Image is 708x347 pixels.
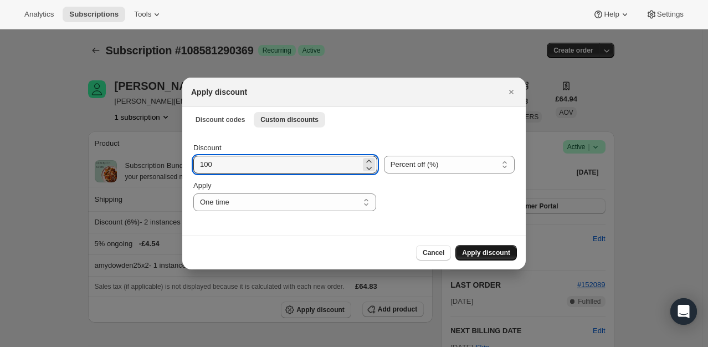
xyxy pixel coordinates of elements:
[416,245,451,261] button: Cancel
[604,10,619,19] span: Help
[639,7,690,22] button: Settings
[586,7,637,22] button: Help
[182,131,526,236] div: Custom discounts
[260,115,319,124] span: Custom discounts
[191,86,247,98] h2: Apply discount
[504,84,519,100] button: Close
[63,7,125,22] button: Subscriptions
[24,10,54,19] span: Analytics
[254,112,325,127] button: Custom discounts
[69,10,119,19] span: Subscriptions
[134,10,151,19] span: Tools
[193,144,222,152] span: Discount
[193,181,212,190] span: Apply
[127,7,169,22] button: Tools
[670,298,697,325] div: Open Intercom Messenger
[462,248,510,257] span: Apply discount
[189,112,252,127] button: Discount codes
[196,115,245,124] span: Discount codes
[657,10,684,19] span: Settings
[455,245,517,261] button: Apply discount
[18,7,60,22] button: Analytics
[423,248,444,257] span: Cancel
